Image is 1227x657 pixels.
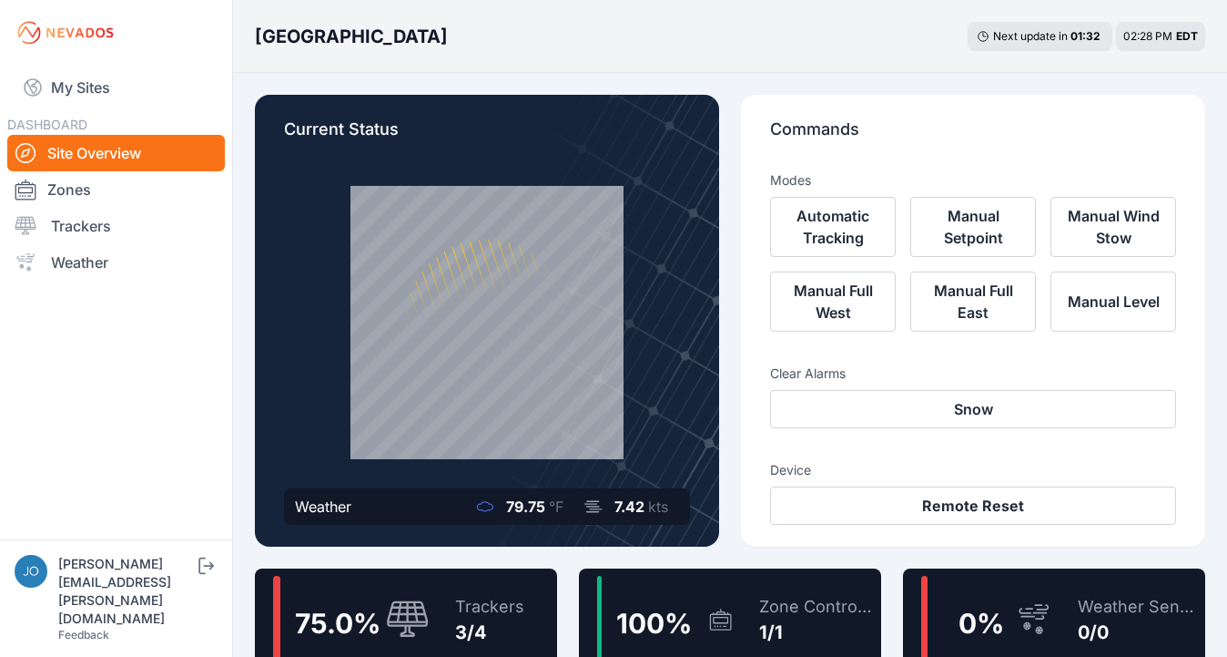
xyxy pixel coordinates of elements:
button: Manual Level [1050,272,1176,332]
div: [PERSON_NAME][EMAIL_ADDRESS][PERSON_NAME][DOMAIN_NAME] [58,555,195,628]
button: Remote Reset [770,487,1176,525]
a: Weather [7,244,225,281]
span: 0 % [958,607,1004,640]
button: Manual Wind Stow [1050,197,1176,257]
div: 3/4 [455,620,524,645]
span: Next update in [993,29,1068,43]
button: Manual Full East [910,272,1036,332]
div: 0/0 [1078,620,1198,645]
h3: Modes [770,171,811,190]
a: Trackers [7,208,225,244]
span: EDT [1176,29,1198,43]
div: 1/1 [759,620,874,645]
button: Snow [770,390,1176,428]
a: Feedback [58,628,109,642]
button: Automatic Tracking [770,197,896,257]
p: Current Status [284,117,690,157]
span: kts [648,498,668,516]
a: My Sites [7,66,225,109]
button: Manual Full West [770,272,896,332]
div: Trackers [455,594,524,620]
p: Commands [770,117,1176,157]
span: 02:28 PM [1123,29,1172,43]
nav: Breadcrumb [255,13,448,60]
button: Manual Setpoint [910,197,1036,257]
img: Nevados [15,18,117,47]
span: 79.75 [506,498,545,516]
span: DASHBOARD [7,117,87,132]
span: 7.42 [614,498,644,516]
img: joe.mikula@nevados.solar [15,555,47,588]
a: Zones [7,171,225,208]
h3: Clear Alarms [770,364,1176,383]
div: Weather Sensors [1078,594,1198,620]
h3: [GEOGRAPHIC_DATA] [255,24,448,49]
span: 75.0 % [295,607,380,640]
h3: Device [770,461,1176,479]
span: °F [549,498,563,516]
a: Site Overview [7,135,225,171]
div: Weather [295,496,351,518]
span: 100 % [616,607,692,640]
div: 01 : 32 [1070,29,1103,44]
div: Zone Controllers [759,594,874,620]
